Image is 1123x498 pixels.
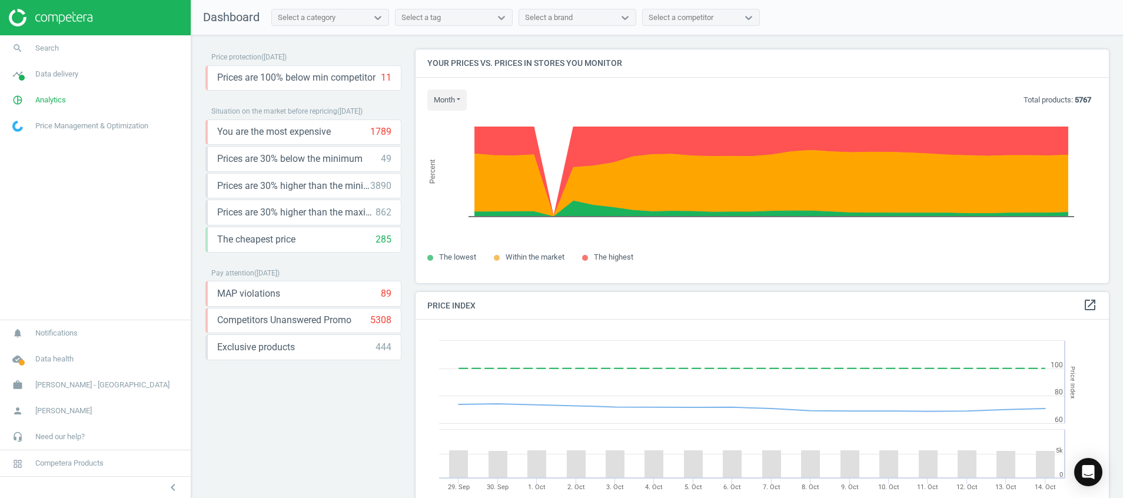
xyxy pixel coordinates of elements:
tspan: 10. Oct [878,483,899,491]
span: The highest [594,253,633,261]
div: 1789 [370,125,391,138]
text: 80 [1055,388,1063,396]
i: timeline [6,63,29,85]
div: Open Intercom Messenger [1074,458,1102,486]
div: Select a tag [401,12,441,23]
span: The cheapest price [217,233,295,246]
img: ajHJNr6hYgQAAAAASUVORK5CYII= [9,9,92,26]
tspan: 14. Oct [1035,483,1056,491]
text: 100 [1051,361,1063,369]
img: wGWNvw8QSZomAAAAABJRU5ErkJggg== [12,121,23,132]
span: Price Management & Optimization [35,121,148,131]
tspan: 12. Oct [956,483,978,491]
i: person [6,400,29,422]
span: Prices are 100% below min competitor [217,71,376,84]
span: Data delivery [35,69,78,79]
span: The lowest [439,253,476,261]
i: pie_chart_outlined [6,89,29,111]
tspan: 9. Oct [841,483,859,491]
tspan: 6. Oct [723,483,741,491]
tspan: 5. Oct [685,483,702,491]
div: Select a category [278,12,335,23]
span: Prices are 30% below the minimum [217,152,363,165]
tspan: 13. Oct [995,483,1016,491]
b: 5767 [1075,95,1091,104]
tspan: 7. Oct [763,483,780,491]
div: 3890 [370,180,391,192]
div: 89 [381,287,391,300]
tspan: Percent [428,159,437,184]
span: Competitors Unanswered Promo [217,314,351,327]
div: 285 [376,233,391,246]
span: Within the market [506,253,564,261]
span: You are the most expensive [217,125,331,138]
span: Competera Products [35,458,104,469]
text: 5k [1056,447,1063,454]
span: Search [35,43,59,54]
a: open_in_new [1083,298,1097,313]
div: 862 [376,206,391,219]
p: Total products: [1024,95,1091,105]
span: ( [DATE] ) [337,107,363,115]
div: Select a competitor [649,12,713,23]
i: open_in_new [1083,298,1097,312]
span: Pay attention [211,269,254,277]
tspan: 11. Oct [917,483,938,491]
span: Situation on the market before repricing [211,107,337,115]
tspan: 2. Oct [567,483,585,491]
tspan: 29. Sep [448,483,470,491]
span: Need our help? [35,431,85,442]
tspan: 1. Oct [528,483,546,491]
i: chevron_left [166,480,180,494]
span: Prices are 30% higher than the minimum [217,180,370,192]
h4: Price Index [416,292,1109,320]
i: search [6,37,29,59]
i: notifications [6,322,29,344]
h4: Your prices vs. prices in stores you monitor [416,49,1109,77]
text: 60 [1055,416,1063,424]
span: Dashboard [203,10,260,24]
span: Notifications [35,328,78,338]
tspan: 8. Oct [802,483,819,491]
div: 444 [376,341,391,354]
text: 0 [1059,471,1063,479]
span: Data health [35,354,74,364]
div: 11 [381,71,391,84]
span: Exclusive products [217,341,295,354]
i: cloud_done [6,348,29,370]
span: Analytics [35,95,66,105]
span: ( [DATE] ) [254,269,280,277]
tspan: 4. Oct [645,483,663,491]
span: Prices are 30% higher than the maximal [217,206,376,219]
button: chevron_left [158,480,188,495]
span: [PERSON_NAME] - [GEOGRAPHIC_DATA] [35,380,170,390]
tspan: Price Index [1069,366,1077,399]
span: ( [DATE] ) [261,53,287,61]
span: MAP violations [217,287,280,300]
div: 5308 [370,314,391,327]
tspan: 3. Oct [606,483,624,491]
button: month [427,89,467,111]
div: Select a brand [525,12,573,23]
i: headset_mic [6,426,29,448]
div: 49 [381,152,391,165]
span: [PERSON_NAME] [35,406,92,416]
tspan: 30. Sep [487,483,509,491]
span: Price protection [211,53,261,61]
i: work [6,374,29,396]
